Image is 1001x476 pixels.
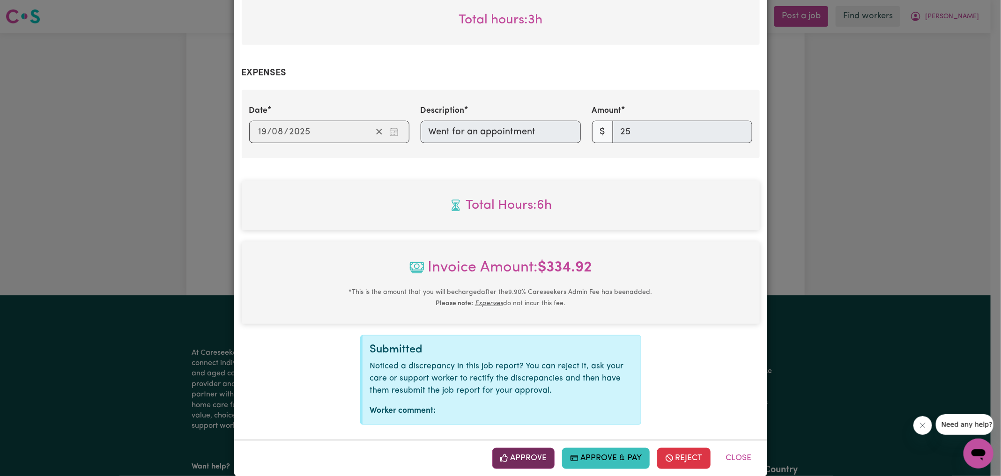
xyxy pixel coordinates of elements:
[249,105,268,117] label: Date
[936,414,994,435] iframe: Message from company
[370,360,633,397] p: Noticed a discrepancy in this job report? You can reject it, ask your care or support worker to r...
[267,127,272,137] span: /
[475,300,503,307] u: Expenses
[242,67,760,79] h2: Expenses
[370,344,423,355] span: Submitted
[386,125,401,139] button: Enter the date of expense
[657,448,711,469] button: Reject
[372,125,386,139] button: Clear date
[284,127,289,137] span: /
[249,196,752,215] span: Total hours worked: 6 hours
[272,127,278,137] span: 0
[289,125,311,139] input: ----
[349,289,653,307] small: This is the amount that you will be charged after the 9.90 % Careseekers Admin Fee has been added...
[718,448,760,469] button: Close
[258,125,267,139] input: --
[459,14,542,27] span: Total hours worked: 3 hours
[436,300,473,307] b: Please note:
[370,407,436,415] strong: Worker comment:
[538,260,592,275] b: $ 334.92
[492,448,555,469] button: Approve
[249,256,752,286] span: Invoice Amount:
[273,125,284,139] input: --
[913,416,932,435] iframe: Close message
[964,439,994,469] iframe: Button to launch messaging window
[421,121,581,143] input: Went for an appointment
[592,121,613,143] span: $
[421,105,465,117] label: Description
[592,105,622,117] label: Amount
[562,448,650,469] button: Approve & Pay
